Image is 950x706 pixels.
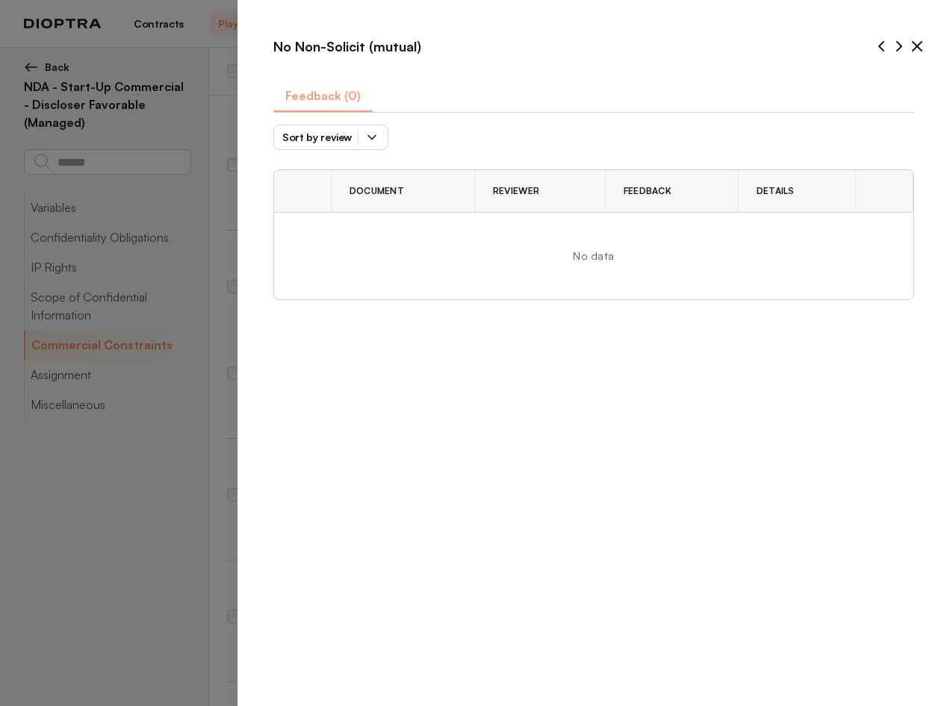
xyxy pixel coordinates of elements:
h3: No Non-Solicit (mutual) [261,24,433,69]
button: Feedback (0) [273,81,373,112]
span: Document [350,185,404,197]
button: Sort by review [273,125,388,150]
div: No data [292,249,895,263]
span: Details [757,185,795,197]
span: Feedback [624,185,671,197]
span: Sort by review [282,131,358,144]
span: Reviewer [493,185,539,197]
